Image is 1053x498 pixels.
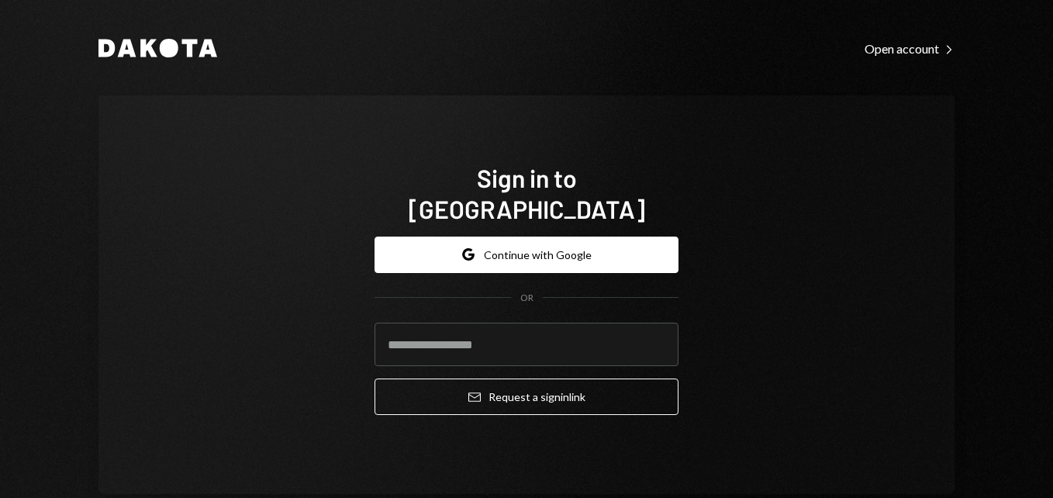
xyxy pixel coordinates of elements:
div: Open account [865,41,955,57]
div: OR [520,292,533,305]
h1: Sign in to [GEOGRAPHIC_DATA] [375,162,678,224]
button: Request a signinlink [375,379,678,415]
button: Continue with Google [375,237,678,273]
a: Open account [865,40,955,57]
